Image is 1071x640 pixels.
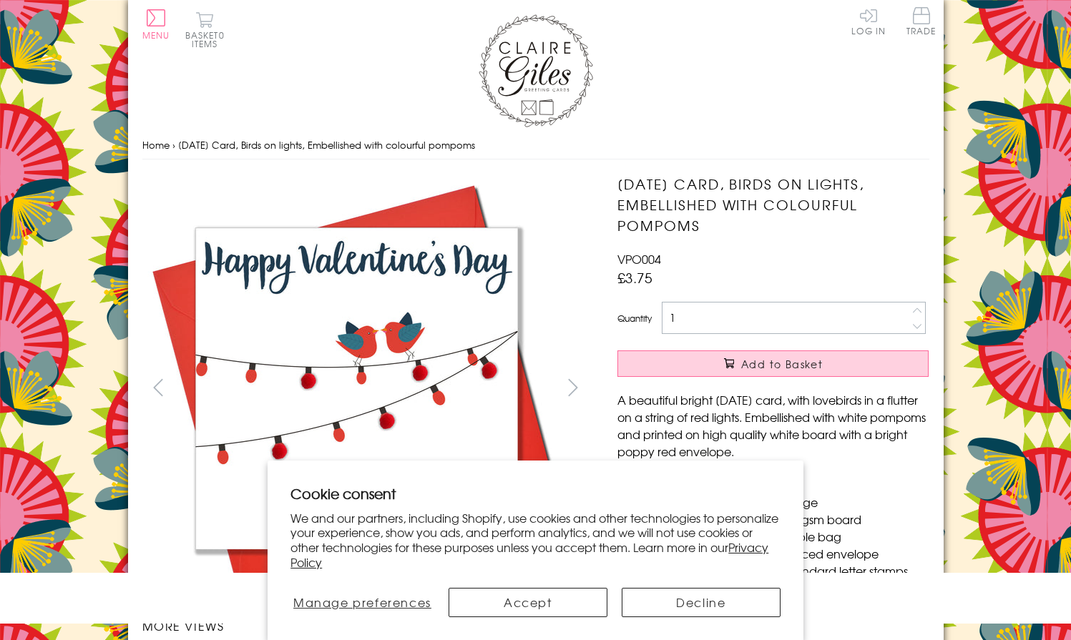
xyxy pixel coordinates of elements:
span: [DATE] Card, Birds on lights, Embellished with colourful pompoms [178,138,475,152]
a: Home [142,138,170,152]
button: prev [142,371,175,403]
button: Manage preferences [290,588,434,617]
span: 0 items [192,29,225,50]
label: Quantity [617,312,652,325]
span: Menu [142,29,170,41]
img: Claire Giles Greetings Cards [479,14,593,127]
button: Add to Basket [617,350,929,377]
a: Trade [906,7,936,38]
span: Add to Basket [741,357,823,371]
span: VPO004 [617,250,661,267]
span: Trade [906,7,936,35]
a: Privacy Policy [290,538,768,571]
button: next [557,371,589,403]
nav: breadcrumbs [142,131,929,160]
h3: More views [142,617,590,634]
h1: [DATE] Card, Birds on lights, Embellished with colourful pompoms [617,174,929,235]
button: Accept [449,588,607,617]
img: Valentine's Day Card, Birds on lights, Embellished with colourful pompoms [589,174,1018,603]
button: Decline [622,588,781,617]
button: Basket0 items [185,11,225,48]
p: We and our partners, including Shopify, use cookies and other technologies to personalize your ex... [290,511,781,570]
span: Manage preferences [293,594,431,611]
span: › [172,138,175,152]
span: £3.75 [617,267,652,287]
button: Menu [142,9,170,39]
img: Valentine's Day Card, Birds on lights, Embellished with colourful pompoms [142,174,571,603]
a: Log In [851,7,886,35]
p: A beautiful bright [DATE] card, with lovebirds in a flutter on a string of red lights. Embellishe... [617,391,929,460]
h2: Cookie consent [290,483,781,503]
